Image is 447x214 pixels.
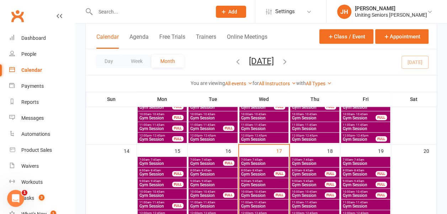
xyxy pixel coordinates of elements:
span: 10:00am [139,190,185,193]
span: - 10:45am [202,190,215,193]
span: Gym Session [139,204,172,208]
button: Week [122,55,151,68]
div: 19 [378,145,391,156]
span: - 12:45pm [304,134,318,137]
span: 10:00am [190,190,223,193]
span: Gym Session [241,137,287,141]
div: 15 [175,145,187,156]
div: FULL [376,171,387,176]
span: 8:00am [342,169,376,172]
span: Gym Session [139,137,172,141]
div: FULL [376,115,387,120]
span: - 12:45pm [202,134,216,137]
a: Calendar [9,62,75,78]
span: Gym Session [342,105,389,109]
span: 9:00am [342,180,376,183]
div: 14 [124,145,137,156]
span: 12:00pm [139,134,172,137]
span: 9:00am [241,180,287,183]
span: - 9:45am [149,180,161,183]
span: - 7:45am [353,158,364,161]
th: Tue [188,92,239,107]
span: 10:00am [139,113,172,116]
span: Gym Session [292,105,325,109]
span: 11:00am [190,201,236,204]
strong: with [296,80,306,86]
span: - 11:45am [355,123,368,127]
iframe: Intercom live chat [7,190,24,207]
span: - 8:45am [353,169,364,172]
span: 11:00am [190,123,223,127]
span: 10:00am [292,190,325,193]
span: Gym Session [292,204,338,208]
span: Gym Session [190,204,236,208]
span: - 7:45am [149,158,161,161]
div: Calendar [21,67,42,73]
span: - 7:45am [302,158,313,161]
span: 10:00am [241,190,274,193]
span: Gym Session [241,127,287,131]
span: Gym Session [190,116,236,120]
span: Gym Session [342,127,389,131]
a: Messages [9,110,75,126]
div: FULL [223,192,234,198]
a: All Instructors [259,81,296,86]
span: Gym Session [342,161,389,166]
a: Product Sales [9,142,75,158]
div: FULL [274,104,285,109]
span: Gym Session [190,183,236,187]
span: 11:00am [139,201,172,204]
span: 9:00am [292,180,325,183]
span: - 10:45am [151,190,164,193]
span: Gym Session [139,193,185,198]
span: Gym Session [139,116,172,120]
span: - 10:45am [304,190,317,193]
strong: You are viewing [191,80,225,86]
span: Gym Session [241,204,287,208]
th: Wed [239,92,289,107]
div: FULL [376,136,387,141]
span: Gym Session [292,127,338,131]
span: 10:00am [241,113,287,116]
span: - 12:45pm [151,134,165,137]
span: 1 [22,190,27,196]
th: Thu [289,92,340,107]
span: 3 [39,194,44,200]
span: - 12:45pm [355,134,368,137]
button: Trainers [196,33,216,49]
span: - 9:45am [353,180,364,183]
div: Uniting Seniors [PERSON_NAME] [355,12,427,18]
button: Day [96,55,122,68]
span: Gym Session [241,172,274,176]
div: Workouts [21,179,43,185]
span: - 7:45am [200,158,212,161]
div: FULL [376,192,387,198]
span: - 8:45am [251,169,262,172]
span: 8:00am [190,169,236,172]
span: - 10:45am [202,113,215,116]
a: People [9,46,75,62]
div: Tasks [21,195,34,201]
div: FULL [223,160,234,166]
div: JH [337,5,351,19]
span: 12:00pm [190,134,236,137]
a: Clubworx [9,7,26,25]
span: - 10:45am [253,190,266,193]
span: Gym Session [139,127,172,131]
a: Workouts [9,174,75,190]
div: FULL [274,171,285,176]
div: FULL [172,182,183,187]
span: 8:00am [292,169,325,172]
div: Reports [21,99,39,105]
span: - 9:45am [251,180,262,183]
span: Gym Session [342,183,376,187]
span: Gym Session [292,161,338,166]
span: 7:00am [241,158,287,161]
span: Gym Session [292,172,325,176]
div: 18 [327,145,340,156]
div: People [21,51,36,57]
span: Gym Session [190,137,236,141]
span: - 11:45am [202,201,215,204]
a: Tasks 3 [9,190,75,206]
button: Month [151,55,184,68]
